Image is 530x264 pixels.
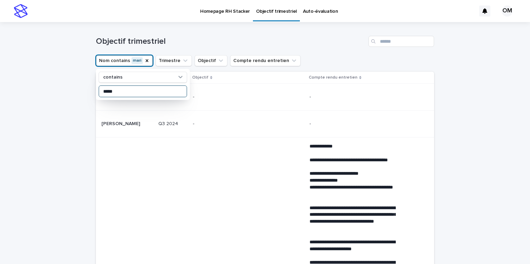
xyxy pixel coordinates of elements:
[310,94,396,100] p: -
[96,37,366,47] h1: Objectif trimestriel
[310,121,396,127] p: -
[502,6,513,17] div: OM
[369,36,434,47] input: Search
[96,84,434,111] tr: [PERSON_NAME][PERSON_NAME] ---
[158,121,188,127] p: Q3 2024
[96,111,434,138] tr: [PERSON_NAME][PERSON_NAME] Q3 2024--
[101,120,141,127] p: [PERSON_NAME]
[192,74,208,81] p: Objectif
[309,74,357,81] p: Compte rendu entretien
[193,94,279,100] p: -
[14,4,28,18] img: stacker-logo-s-only.png
[195,55,227,66] button: Objectif
[193,121,279,127] p: -
[156,55,192,66] button: Trimestre
[103,74,122,80] p: contains
[96,55,153,66] button: Nom
[230,55,301,66] button: Compte rendu entretien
